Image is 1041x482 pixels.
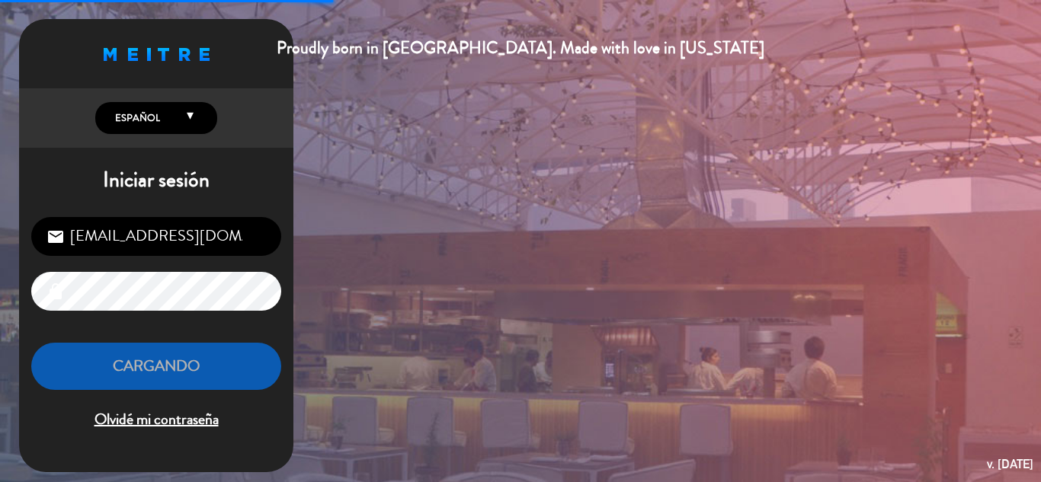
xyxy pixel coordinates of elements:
[46,228,65,246] i: email
[19,168,293,193] h1: Iniciar sesión
[46,282,65,301] i: lock
[31,407,281,433] span: Olvidé mi contraseña
[31,217,281,256] input: Correo Electrónico
[987,454,1033,474] div: v. [DATE]
[31,343,281,391] button: Cargando
[111,110,160,126] span: Español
